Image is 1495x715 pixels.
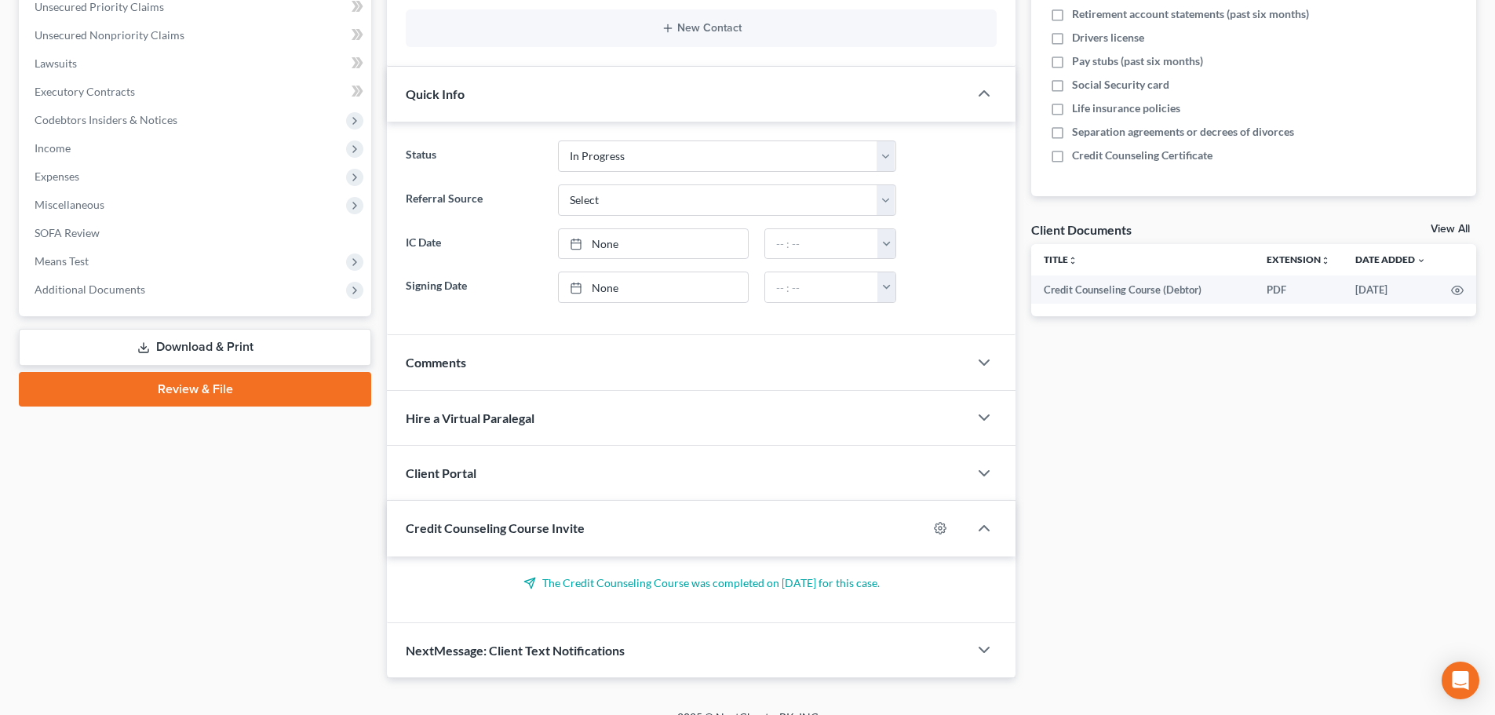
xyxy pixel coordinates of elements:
a: Unsecured Nonpriority Claims [22,21,371,49]
a: View All [1431,224,1470,235]
a: SOFA Review [22,219,371,247]
span: Miscellaneous [35,198,104,211]
a: Date Added expand_more [1355,254,1426,265]
span: Quick Info [406,86,465,101]
span: Hire a Virtual Paralegal [406,410,534,425]
span: Additional Documents [35,283,145,296]
a: None [559,229,748,259]
a: Review & File [19,372,371,407]
div: Open Intercom Messenger [1442,662,1479,699]
span: Credit Counseling Certificate [1072,148,1212,163]
span: Income [35,141,71,155]
span: Retirement account statements (past six months) [1072,6,1309,22]
td: [DATE] [1343,275,1438,304]
input: -- : -- [765,229,878,259]
span: Unsecured Nonpriority Claims [35,28,184,42]
button: New Contact [418,22,984,35]
i: unfold_more [1321,256,1330,265]
i: expand_more [1417,256,1426,265]
input: -- : -- [765,272,878,302]
span: Drivers license [1072,30,1144,46]
span: Credit Counseling Course Invite [406,520,585,535]
span: Codebtors Insiders & Notices [35,113,177,126]
p: The Credit Counseling Course was completed on [DATE] for this case. [406,575,997,591]
span: Social Security card [1072,77,1169,93]
a: Titleunfold_more [1044,254,1077,265]
span: Client Portal [406,465,476,480]
a: Executory Contracts [22,78,371,106]
td: Credit Counseling Course (Debtor) [1031,275,1254,304]
label: Status [398,140,549,172]
span: SOFA Review [35,226,100,239]
span: Means Test [35,254,89,268]
label: Referral Source [398,184,549,216]
label: IC Date [398,228,549,260]
span: NextMessage: Client Text Notifications [406,643,625,658]
span: Comments [406,355,466,370]
i: unfold_more [1068,256,1077,265]
a: Extensionunfold_more [1267,254,1330,265]
span: Life insurance policies [1072,100,1180,116]
span: Separation agreements or decrees of divorces [1072,124,1294,140]
label: Signing Date [398,272,549,303]
a: Download & Print [19,329,371,366]
td: PDF [1254,275,1343,304]
span: Pay stubs (past six months) [1072,53,1203,69]
div: Client Documents [1031,221,1132,238]
a: Lawsuits [22,49,371,78]
span: Expenses [35,170,79,183]
span: Lawsuits [35,57,77,70]
a: None [559,272,748,302]
span: Executory Contracts [35,85,135,98]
